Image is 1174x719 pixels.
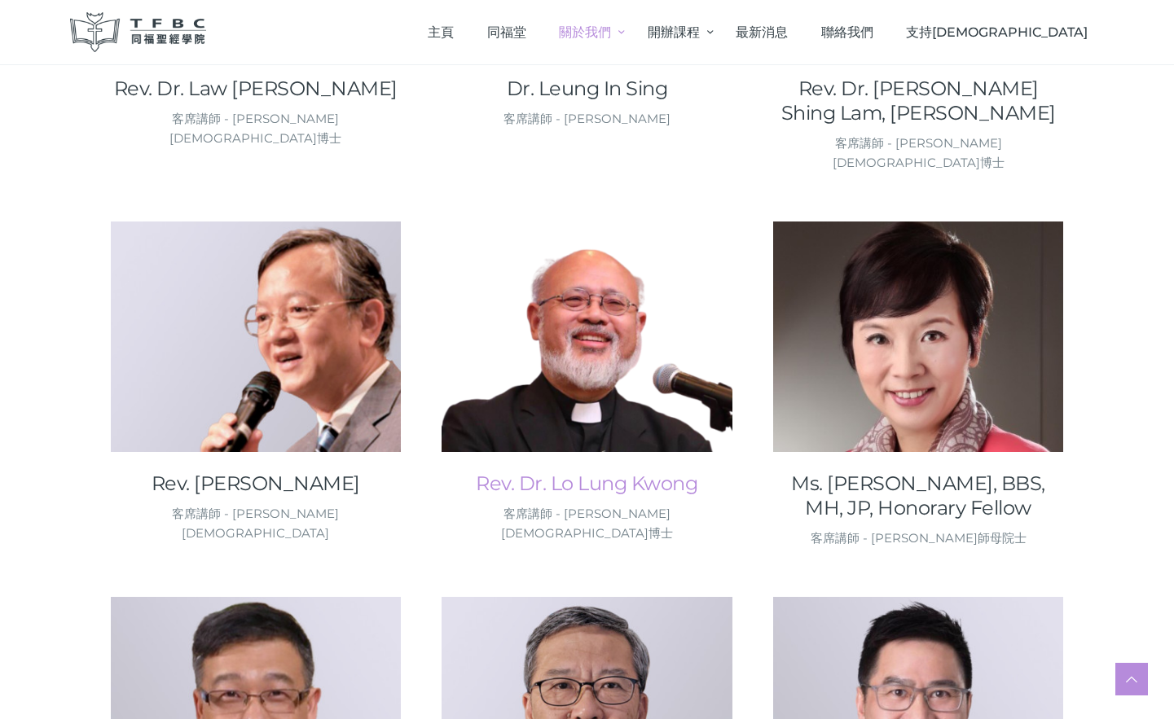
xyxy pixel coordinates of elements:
div: 客席講師 - [PERSON_NAME][DEMOGRAPHIC_DATA] [111,504,402,543]
span: 最新消息 [736,24,788,40]
a: 支持[DEMOGRAPHIC_DATA] [890,8,1105,56]
span: 聯絡我們 [821,24,873,40]
a: 開辦課程 [631,8,719,56]
span: 關於我們 [559,24,611,40]
a: Rev. [PERSON_NAME] [111,471,402,496]
a: Rev. Dr. [PERSON_NAME] Shing Lam, [PERSON_NAME] [773,77,1064,125]
a: Dr. Leung In Sing [442,77,732,101]
a: 聯絡我們 [804,8,890,56]
div: 客席講師 - [PERSON_NAME][DEMOGRAPHIC_DATA]博士 [773,134,1064,173]
div: 客席講師 - [PERSON_NAME] [442,109,732,129]
div: 客席講師 - [PERSON_NAME]師母院士 [773,528,1064,548]
a: Ms. [PERSON_NAME], BBS, MH, JP, Honorary Fellow [773,471,1064,520]
span: 主頁 [428,24,454,40]
span: 開辦課程 [648,24,700,40]
span: 同福堂 [487,24,526,40]
a: Rev. Dr. Law [PERSON_NAME] [111,77,402,101]
div: 客席講師 - [PERSON_NAME][DEMOGRAPHIC_DATA]博士 [111,109,402,148]
a: 同福堂 [470,8,543,56]
span: 支持[DEMOGRAPHIC_DATA] [906,24,1088,40]
a: 最新消息 [719,8,805,56]
a: 主頁 [411,8,471,56]
a: Rev. Dr. Lo Lung Kwong [442,471,732,496]
a: Scroll to top [1115,663,1148,695]
div: 客席講師 - [PERSON_NAME][DEMOGRAPHIC_DATA]博士 [442,504,732,543]
img: 同福聖經學院 TFBC [70,12,207,52]
a: 關於我們 [543,8,631,56]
